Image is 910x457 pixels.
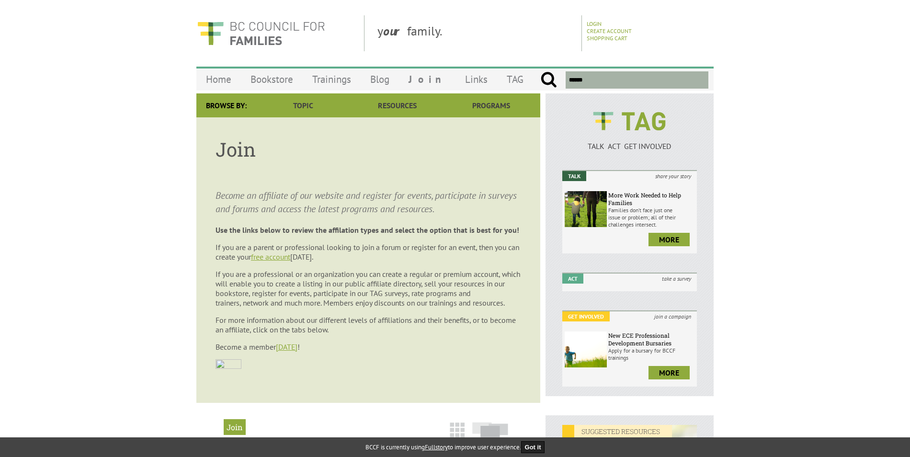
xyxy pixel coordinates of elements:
p: Become a member ! [216,342,521,352]
a: Trainings [303,68,361,91]
a: Shopping Cart [587,34,627,42]
a: Blog [361,68,399,91]
a: Create Account [587,27,632,34]
em: Get Involved [562,311,610,321]
h1: Join [216,137,521,162]
a: Fullstory [425,443,448,451]
img: slide-icon.png [472,422,508,437]
button: Got it [521,441,545,453]
em: Talk [562,171,586,181]
span: If you are a professional or an organization you can create a regular or premium account, which w... [216,269,520,308]
p: Apply for a bursary for BCCF trainings [608,347,694,361]
p: Families don’t face just one issue or problem; all of their challenges intersect. [608,206,694,228]
a: TALK ACT GET INVOLVED [562,132,697,151]
a: Links [455,68,497,91]
a: Grid View [447,427,467,442]
a: Login [587,20,602,27]
input: Submit [540,71,557,89]
img: BCCF's TAG Logo [586,103,672,139]
strong: our [383,23,407,39]
a: free account [251,252,290,262]
h6: More Work Needed to Help Families [608,191,694,206]
strong: Use the links below to review the affilation types and select the option that is best for you! [216,225,519,235]
a: [DATE] [276,342,297,352]
h6: New ECE Professional Development Bursaries [608,331,694,347]
a: Home [196,68,241,91]
img: BC Council for FAMILIES [196,15,326,51]
a: Topic [256,93,350,117]
a: Resources [350,93,444,117]
div: y family. [370,15,582,51]
em: Act [562,274,583,284]
i: take a survey [656,274,697,284]
p: If you are a parent or professional looking to join a forum or register for an event, then you ca... [216,242,521,262]
div: Browse By: [196,93,256,117]
img: grid-icon.png [450,423,465,437]
a: Join [399,68,455,91]
a: TAG [497,68,533,91]
a: more [648,366,690,379]
p: Become an affiliate of our website and register for events, participate in surveys and forums and... [216,189,521,216]
i: join a campaign [648,311,697,321]
p: For more information about our different levels of affiliations and their benefits, or to become ... [216,315,521,334]
em: SUGGESTED RESOURCES [562,425,672,438]
p: TALK ACT GET INVOLVED [562,141,697,151]
a: Bookstore [241,68,303,91]
a: Slide View [469,427,511,442]
a: more [648,233,690,246]
h2: Join [224,419,246,435]
a: Programs [444,93,538,117]
i: share your story [649,171,697,181]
